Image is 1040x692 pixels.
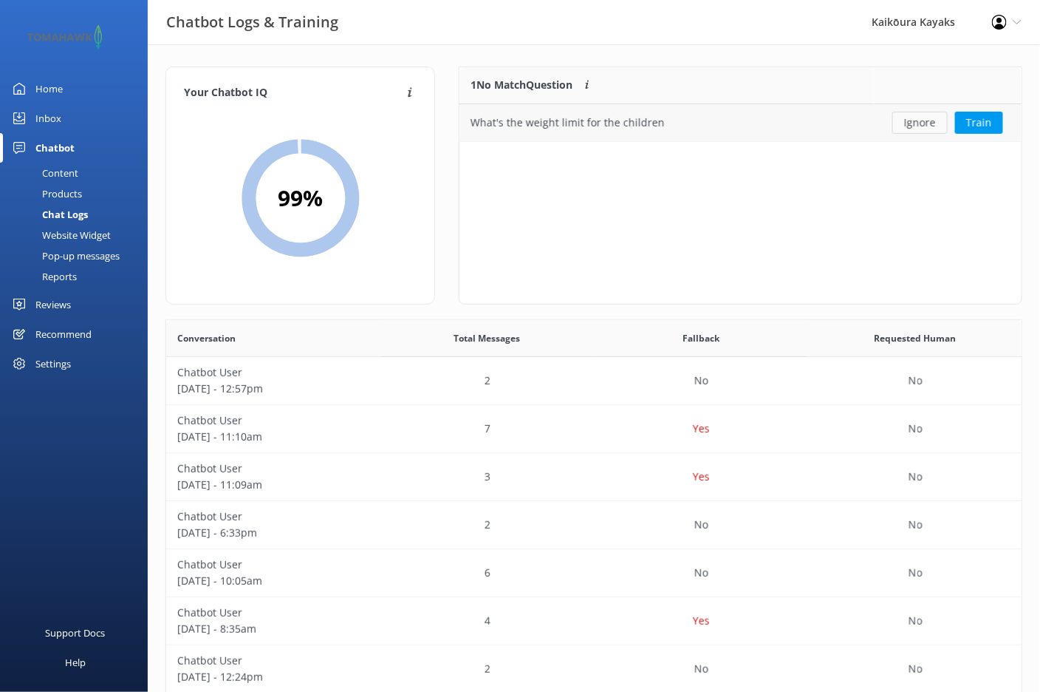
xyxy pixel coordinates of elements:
[177,461,369,477] p: Chatbot User
[46,618,106,648] div: Support Docs
[471,77,572,93] p: 1 No Match Question
[166,10,338,34] h3: Chatbot Logs & Training
[35,104,61,133] div: Inbox
[694,565,708,581] p: No
[9,245,148,266] a: Pop-up messages
[485,517,490,533] p: 2
[9,183,148,204] a: Products
[166,501,1022,549] div: row
[22,25,107,50] img: 2-1647550015.png
[177,557,369,573] p: Chatbot User
[875,331,957,345] span: Requested Human
[9,266,148,287] a: Reports
[9,266,77,287] div: Reports
[177,381,369,397] p: [DATE] - 12:57pm
[166,549,1022,597] div: row
[184,85,403,101] h4: Your Chatbot IQ
[35,133,75,163] div: Chatbot
[177,653,369,669] p: Chatbot User
[177,477,369,493] p: [DATE] - 11:09am
[65,648,86,677] div: Help
[166,405,1022,453] div: row
[177,573,369,589] p: [DATE] - 10:05am
[682,331,719,345] span: Fallback
[694,373,708,389] p: No
[177,364,369,381] p: Chatbot User
[9,245,120,266] div: Pop-up messages
[454,331,521,345] span: Total Messages
[693,613,710,629] p: Yes
[485,421,490,437] p: 7
[909,421,923,437] p: No
[166,357,1022,405] div: row
[909,373,923,389] p: No
[485,661,490,677] p: 2
[9,163,78,183] div: Content
[9,204,88,225] div: Chat Logs
[177,413,369,429] p: Chatbot User
[35,290,71,319] div: Reviews
[694,517,708,533] p: No
[177,669,369,685] p: [DATE] - 12:24pm
[278,180,323,216] h2: 99 %
[177,331,236,345] span: Conversation
[177,429,369,445] p: [DATE] - 11:10am
[485,613,490,629] p: 4
[9,183,82,204] div: Products
[471,115,665,131] div: What's the weight limit for the children
[909,661,923,677] p: No
[909,565,923,581] p: No
[35,319,92,349] div: Recommend
[177,621,369,637] p: [DATE] - 8:35am
[909,613,923,629] p: No
[694,661,708,677] p: No
[177,509,369,525] p: Chatbot User
[485,373,490,389] p: 2
[909,517,923,533] p: No
[166,597,1022,645] div: row
[459,104,1022,141] div: row
[9,204,148,225] a: Chat Logs
[693,421,710,437] p: Yes
[177,525,369,541] p: [DATE] - 6:33pm
[485,469,490,485] p: 3
[35,74,63,104] div: Home
[459,104,1022,141] div: grid
[955,112,1003,134] button: Train
[9,225,111,245] div: Website Widget
[35,349,71,379] div: Settings
[177,605,369,621] p: Chatbot User
[693,469,710,485] p: Yes
[9,225,148,245] a: Website Widget
[892,112,948,134] button: Ignore
[909,469,923,485] p: No
[485,565,490,581] p: 6
[166,453,1022,501] div: row
[9,163,148,183] a: Content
